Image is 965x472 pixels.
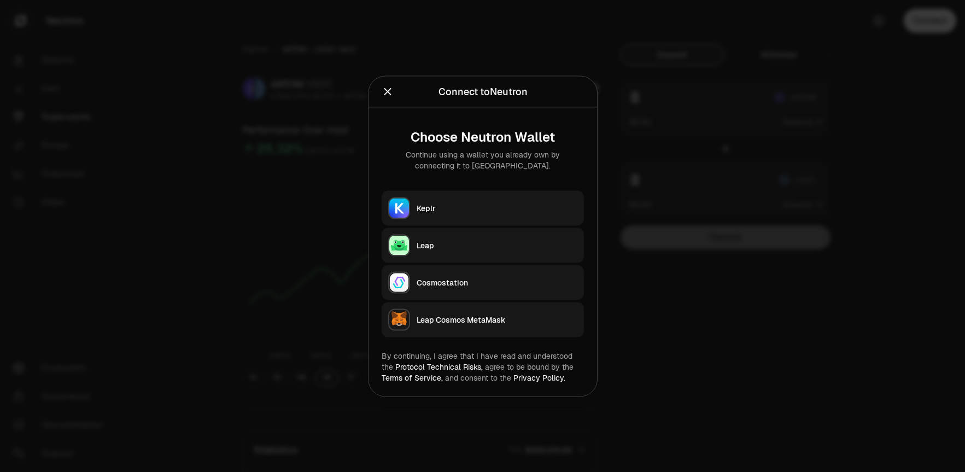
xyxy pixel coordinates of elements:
div: Keplr [417,202,577,213]
img: Leap [389,235,409,255]
a: Terms of Service, [382,372,443,382]
button: Leap Cosmos MetaMaskLeap Cosmos MetaMask [382,302,584,337]
button: LeapLeap [382,228,584,263]
a: Privacy Policy. [513,372,565,382]
div: Choose Neutron Wallet [390,129,575,144]
div: Leap Cosmos MetaMask [417,314,577,325]
img: Keplr [389,198,409,218]
button: Close [382,84,394,99]
button: CosmostationCosmostation [382,265,584,300]
div: Continue using a wallet you already own by connecting it to [GEOGRAPHIC_DATA]. [390,149,575,171]
div: Cosmostation [417,277,577,288]
img: Leap Cosmos MetaMask [389,310,409,329]
img: Cosmostation [389,272,409,292]
div: By continuing, I agree that I have read and understood the agree to be bound by the and consent t... [382,350,584,383]
button: KeplrKeplr [382,190,584,225]
div: Leap [417,240,577,250]
div: Connect to Neutron [438,84,527,99]
a: Protocol Technical Risks, [395,362,483,371]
